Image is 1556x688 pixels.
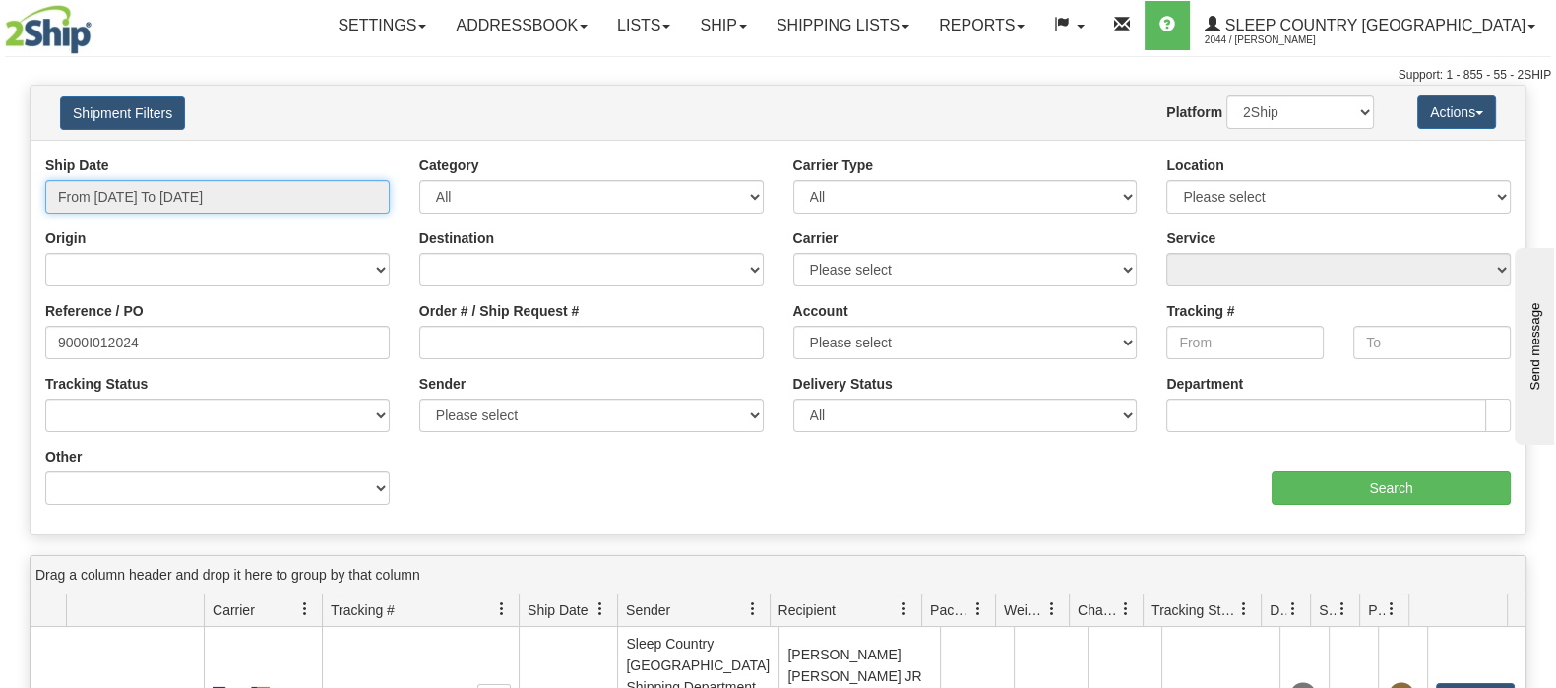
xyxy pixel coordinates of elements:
[528,600,588,620] span: Ship Date
[924,1,1039,50] a: Reports
[1166,374,1243,394] label: Department
[736,593,770,626] a: Sender filter column settings
[685,1,761,50] a: Ship
[1375,593,1408,626] a: Pickup Status filter column settings
[1109,593,1143,626] a: Charge filter column settings
[1319,600,1336,620] span: Shipment Issues
[962,593,995,626] a: Packages filter column settings
[213,600,255,620] span: Carrier
[1511,243,1554,444] iframe: chat widget
[419,156,479,175] label: Category
[1368,600,1385,620] span: Pickup Status
[888,593,921,626] a: Recipient filter column settings
[45,374,148,394] label: Tracking Status
[1276,593,1310,626] a: Delivery Status filter column settings
[793,228,839,248] label: Carrier
[288,593,322,626] a: Carrier filter column settings
[602,1,685,50] a: Lists
[1078,600,1119,620] span: Charge
[793,301,848,321] label: Account
[1004,600,1045,620] span: Weight
[762,1,924,50] a: Shipping lists
[626,600,670,620] span: Sender
[1270,600,1286,620] span: Delivery Status
[778,600,836,620] span: Recipient
[5,5,92,54] img: logo2044.jpg
[45,228,86,248] label: Origin
[1227,593,1261,626] a: Tracking Status filter column settings
[1166,326,1324,359] input: From
[419,374,466,394] label: Sender
[5,67,1551,84] div: Support: 1 - 855 - 55 - 2SHIP
[45,447,82,467] label: Other
[441,1,602,50] a: Addressbook
[419,301,580,321] label: Order # / Ship Request #
[60,96,185,130] button: Shipment Filters
[31,556,1525,594] div: grid grouping header
[1166,301,1234,321] label: Tracking #
[1035,593,1069,626] a: Weight filter column settings
[331,600,395,620] span: Tracking #
[15,17,182,31] div: Send message
[1166,102,1222,122] label: Platform
[1272,471,1511,505] input: Search
[930,600,971,620] span: Packages
[45,156,109,175] label: Ship Date
[1190,1,1550,50] a: Sleep Country [GEOGRAPHIC_DATA] 2044 / [PERSON_NAME]
[793,374,893,394] label: Delivery Status
[1151,600,1237,620] span: Tracking Status
[1220,17,1525,33] span: Sleep Country [GEOGRAPHIC_DATA]
[1166,228,1215,248] label: Service
[419,228,494,248] label: Destination
[584,593,617,626] a: Ship Date filter column settings
[1326,593,1359,626] a: Shipment Issues filter column settings
[45,301,144,321] label: Reference / PO
[1166,156,1223,175] label: Location
[793,156,873,175] label: Carrier Type
[323,1,441,50] a: Settings
[485,593,519,626] a: Tracking # filter column settings
[1353,326,1511,359] input: To
[1205,31,1352,50] span: 2044 / [PERSON_NAME]
[1417,95,1496,129] button: Actions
